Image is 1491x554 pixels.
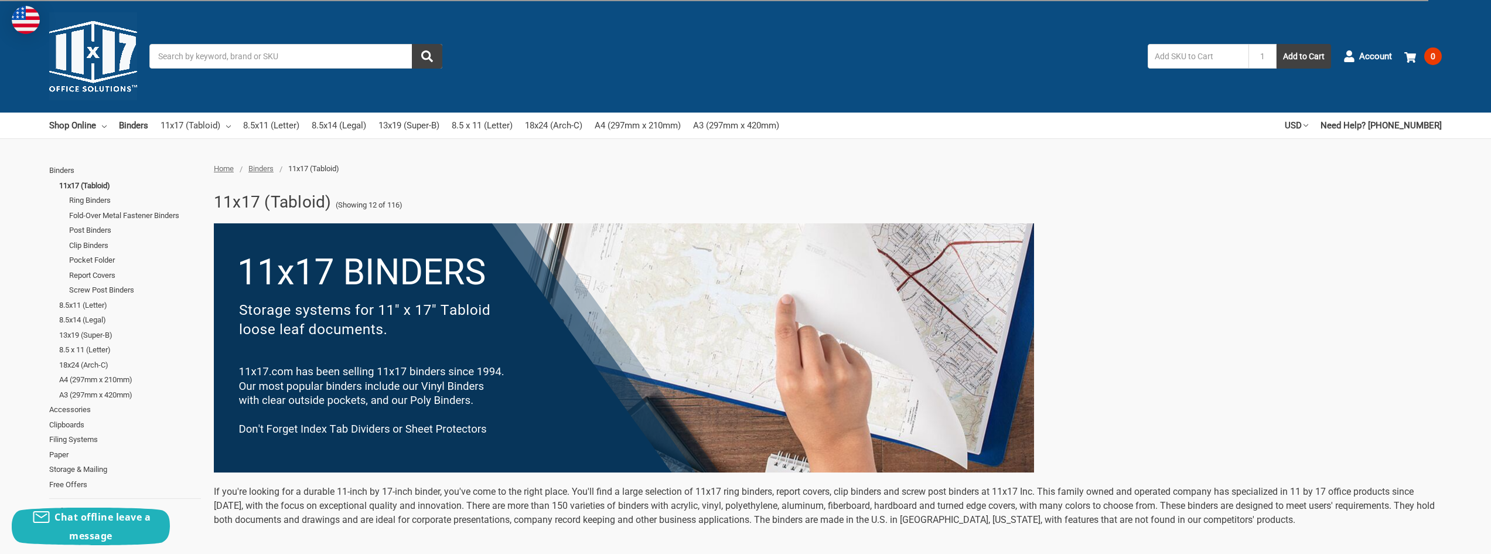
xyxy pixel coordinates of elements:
[49,12,137,100] img: 11x17.com
[336,199,402,211] span: (Showing 12 of 116)
[1277,44,1331,69] button: Add to Cart
[49,163,201,178] a: Binders
[1321,113,1442,138] a: Need Help? [PHONE_NUMBER]
[49,417,201,433] a: Clipboards
[59,358,201,373] a: 18x24 (Arch-C)
[49,432,201,447] a: Filing Systems
[1285,113,1308,138] a: USD
[54,511,151,542] span: Chat offline leave a message
[214,223,1034,473] img: binders-1-.png
[49,402,201,417] a: Accessories
[161,113,231,138] a: 11x17 (Tabloid)
[214,486,1435,525] span: If you're looking for a durable 11-inch by 17-inch binder, you've come to the right place. You'll...
[149,44,442,69] input: Search by keyword, brand or SKU
[1424,47,1442,65] span: 0
[69,193,201,208] a: Ring Binders
[243,113,299,138] a: 8.5x11 (Letter)
[525,113,582,138] a: 18x24 (Arch-C)
[595,113,681,138] a: A4 (297mm x 210mm)
[69,268,201,283] a: Report Covers
[288,164,339,173] span: 11x17 (Tabloid)
[69,238,201,253] a: Clip Binders
[59,312,201,328] a: 8.5x14 (Legal)
[69,283,201,298] a: Screw Post Binders
[12,6,40,34] img: duty and tax information for United States
[1343,41,1392,72] a: Account
[1359,50,1392,63] span: Account
[312,113,366,138] a: 8.5x14 (Legal)
[49,447,201,463] a: Paper
[69,253,201,268] a: Pocket Folder
[1404,41,1442,72] a: 0
[59,328,201,343] a: 13x19 (Super-B)
[248,164,274,173] a: Binders
[119,113,148,138] a: Binders
[69,223,201,238] a: Post Binders
[59,372,201,388] a: A4 (297mm x 210mm)
[49,113,107,138] a: Shop Online
[693,113,779,138] a: A3 (297mm x 420mm)
[214,164,234,173] a: Home
[49,462,201,477] a: Storage & Mailing
[59,388,201,403] a: A3 (297mm x 420mm)
[59,298,201,313] a: 8.5x11 (Letter)
[214,187,332,217] h1: 11x17 (Tabloid)
[378,113,439,138] a: 13x19 (Super-B)
[59,342,201,358] a: 8.5 x 11 (Letter)
[1148,44,1248,69] input: Add SKU to Cart
[12,508,170,545] button: Chat offline leave a message
[49,477,201,492] a: Free Offers
[59,178,201,193] a: 11x17 (Tabloid)
[69,208,201,223] a: Fold-Over Metal Fastener Binders
[452,113,513,138] a: 8.5 x 11 (Letter)
[1394,522,1491,554] iframe: Google Customer Reviews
